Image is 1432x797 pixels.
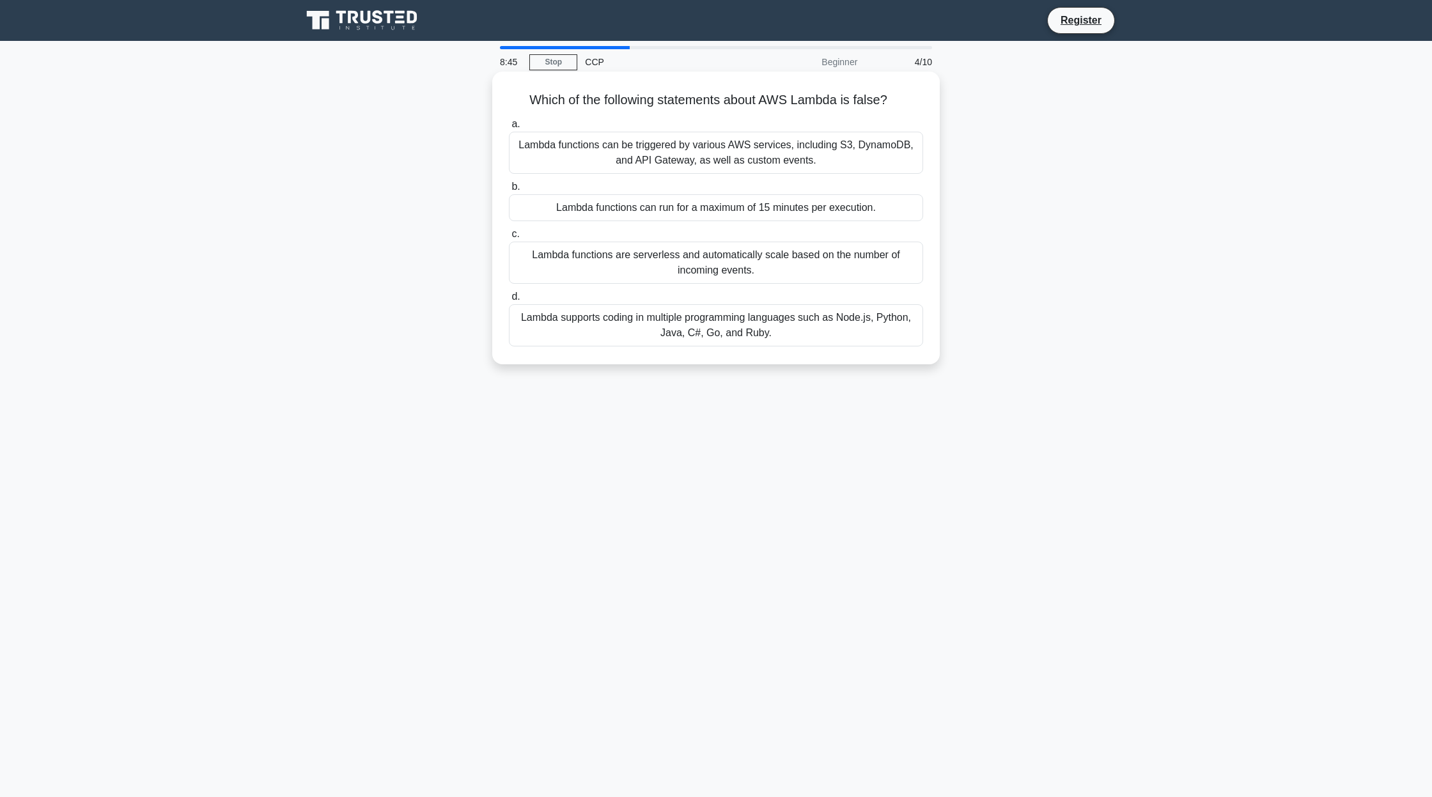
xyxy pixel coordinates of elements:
[529,54,577,70] a: Stop
[511,291,520,302] span: d.
[509,304,923,346] div: Lambda supports coding in multiple programming languages such as Node.js, Python, Java, C#, Go, a...
[509,132,923,174] div: Lambda functions can be triggered by various AWS services, including S3, DynamoDB, and API Gatewa...
[753,49,865,75] div: Beginner
[511,181,520,192] span: b.
[511,228,519,239] span: c.
[511,118,520,129] span: a.
[492,49,529,75] div: 8:45
[1053,12,1109,28] a: Register
[509,194,923,221] div: Lambda functions can run for a maximum of 15 minutes per execution.
[508,92,924,109] h5: Which of the following statements about AWS Lambda is false?
[865,49,940,75] div: 4/10
[577,49,753,75] div: CCP
[509,242,923,284] div: Lambda functions are serverless and automatically scale based on the number of incoming events.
